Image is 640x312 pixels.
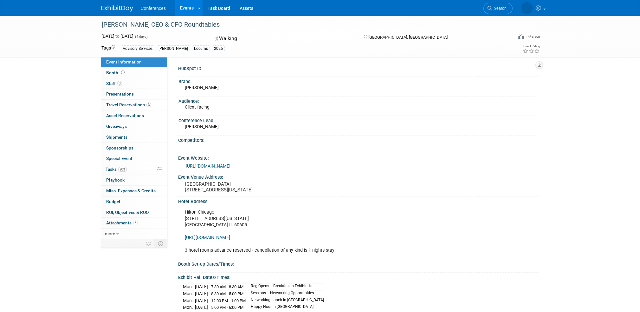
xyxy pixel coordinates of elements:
a: Misc. Expenses & Credits [101,186,167,196]
div: Locums [192,45,210,52]
div: Event Venue Address: [178,172,539,180]
a: [URL][DOMAIN_NAME] [185,235,230,240]
span: ROI, Objectives & ROO [106,210,149,215]
span: 3 [117,81,122,86]
span: 3 [146,103,151,107]
a: Tasks90% [101,164,167,175]
span: [GEOGRAPHIC_DATA], [GEOGRAPHIC_DATA] [368,35,448,40]
img: Bob Wolf [521,2,533,14]
span: Sponsorships [106,145,133,150]
span: Event Information [106,59,142,64]
span: 7:30 AM - 8:30 AM [211,284,243,289]
span: 6 [133,221,138,225]
a: Search [483,3,513,14]
a: Shipments [101,132,167,143]
span: Tasks [106,167,127,172]
a: Travel Reservations3 [101,100,167,110]
div: HubSpot ID: [178,64,539,72]
td: Networking Lunch in [GEOGRAPHIC_DATA] [247,297,324,304]
img: Format-Inperson.png [518,34,524,39]
div: Exhibit Hall Dates/Times: [178,273,539,281]
pre: [GEOGRAPHIC_DATA] [STREET_ADDRESS][US_STATE] [185,181,321,193]
span: 8:30 AM - 5:00 PM [211,291,243,296]
td: [DATE] [195,304,208,311]
div: Advisory Services [121,45,154,52]
span: Booth not reserved yet [120,70,126,75]
span: Client-facing [185,104,210,110]
a: Booth [101,68,167,78]
span: Shipments [106,135,127,140]
td: [DATE] [195,290,208,297]
span: Budget [106,199,120,204]
div: Event Rating [523,45,540,48]
div: Audience: [178,96,536,104]
span: Attachments [106,220,138,225]
span: [PERSON_NAME] [185,85,219,90]
div: Booth Set-up Dates/Times: [178,259,539,267]
span: Staff [106,81,122,86]
td: Mon. [183,290,195,297]
td: Reg Opens + Breakfast in Exhibit Hall [247,283,324,290]
div: 2025 [212,45,225,52]
div: Conference Lead: [178,116,536,124]
a: Special Event [101,153,167,164]
span: 5:00 PM - 6:00 PM [211,305,243,310]
span: Misc. Expenses & Credits [106,188,156,193]
span: Special Event [106,156,133,161]
td: Sessions + Networking Opportunities [247,290,324,297]
td: [DATE] [195,297,208,304]
span: Asset Reservations [106,113,144,118]
td: [DATE] [195,283,208,290]
a: more [101,229,167,239]
div: [PERSON_NAME] CEO & CFO Roundtables [100,19,503,30]
a: Giveaways [101,121,167,132]
a: Budget [101,196,167,207]
a: Attachments6 [101,218,167,228]
td: Mon. [183,283,195,290]
a: [URL][DOMAIN_NAME] [186,163,230,169]
span: (4 days) [134,35,148,39]
a: ROI, Objectives & ROO [101,207,167,218]
div: Competitors: [178,136,539,143]
a: Playbook [101,175,167,185]
span: Playbook [106,177,125,183]
div: Hotel Address: [178,197,539,205]
span: Presentations [106,91,134,96]
div: [PERSON_NAME] [157,45,190,52]
span: Travel Reservations [106,102,151,107]
div: Event Website: [178,153,539,161]
a: Sponsorships [101,143,167,153]
span: [DATE] [DATE] [101,34,133,39]
td: Toggle Event Tabs [154,239,167,248]
span: 12:00 PM - 1:00 PM [211,298,246,303]
img: ExhibitDay [101,5,133,12]
a: Asset Reservations [101,110,167,121]
span: Search [492,6,507,11]
td: Tags [101,45,115,52]
td: Personalize Event Tab Strip [143,239,154,248]
a: Event Information [101,57,167,67]
div: Brand: [178,77,536,85]
span: more [105,231,115,236]
span: 90% [118,167,127,172]
span: Booth [106,70,126,75]
a: Staff3 [101,78,167,89]
span: Giveaways [106,124,127,129]
span: Conferences [141,6,166,11]
a: Presentations [101,89,167,99]
td: Happy Hour in [GEOGRAPHIC_DATA] [247,304,324,311]
span: [PERSON_NAME] [185,124,219,129]
div: Hilton Chicago [STREET_ADDRESS][US_STATE] [GEOGRAPHIC_DATA] IL 60605 3 hotel rooms advance reserv... [180,206,469,257]
td: Mon. [183,297,195,304]
div: In-Person [525,34,540,39]
div: Walking [213,33,353,44]
td: Mon. [183,304,195,311]
div: Event Format [475,33,540,43]
span: to [114,34,120,39]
